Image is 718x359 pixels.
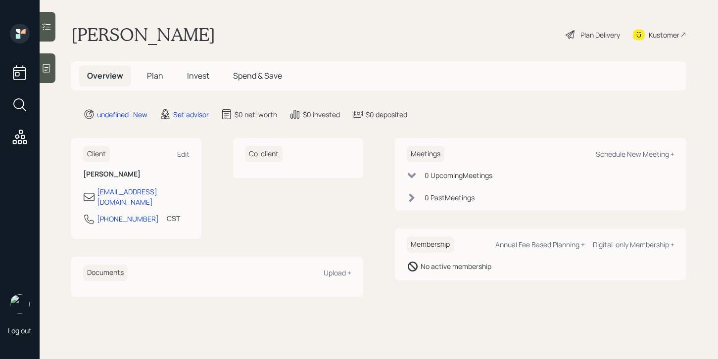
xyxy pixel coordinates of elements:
[71,24,215,45] h1: [PERSON_NAME]
[87,70,123,81] span: Overview
[596,149,674,159] div: Schedule New Meeting +
[245,146,283,162] h6: Co-client
[187,70,209,81] span: Invest
[147,70,163,81] span: Plan
[97,186,190,207] div: [EMAIL_ADDRESS][DOMAIN_NAME]
[303,109,340,120] div: $0 invested
[235,109,277,120] div: $0 net-worth
[233,70,282,81] span: Spend & Save
[324,268,351,277] div: Upload +
[407,146,444,162] h6: Meetings
[177,149,190,159] div: Edit
[83,170,190,179] h6: [PERSON_NAME]
[167,213,180,224] div: CST
[407,236,454,253] h6: Membership
[425,192,475,203] div: 0 Past Meeting s
[173,109,209,120] div: Set advisor
[8,326,32,335] div: Log out
[10,294,30,314] img: retirable_logo.png
[97,214,159,224] div: [PHONE_NUMBER]
[83,146,110,162] h6: Client
[580,30,620,40] div: Plan Delivery
[495,240,585,249] div: Annual Fee Based Planning +
[83,265,128,281] h6: Documents
[366,109,407,120] div: $0 deposited
[649,30,679,40] div: Kustomer
[425,170,492,180] div: 0 Upcoming Meeting s
[421,261,491,271] div: No active membership
[593,240,674,249] div: Digital-only Membership +
[97,109,147,120] div: undefined · New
